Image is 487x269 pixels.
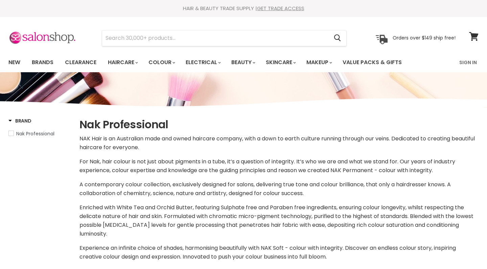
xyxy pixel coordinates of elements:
a: Sign In [455,55,481,70]
a: Haircare [103,55,142,70]
span: NAK Hair is an Australian made and owned haircare company, with a down to earth culture running t... [79,135,475,151]
a: Makeup [301,55,336,70]
form: Product [102,30,347,46]
a: Beauty [226,55,259,70]
button: Search [328,30,346,46]
p: Experience an infinite choice of shades, harmonising beautifully with NAK Soft - colour with inte... [79,244,479,261]
span: Nak Professional [16,130,54,137]
a: GET TRADE ACCESS [257,5,304,12]
a: Electrical [181,55,225,70]
p: A contemporary colour collection, exclusively designed for salons, delivering true tone and colou... [79,180,479,198]
p: Enriched with White Tea and Orchid Butter, featuring Sulphate free and Paraben free ingredients, ... [79,203,479,238]
h3: Brand [8,117,31,124]
h1: Nak Professional [79,117,479,132]
p: Orders over $149 ship free! [393,35,456,41]
a: Nak Professional [8,130,71,137]
a: Brands [27,55,59,70]
a: New [3,55,25,70]
a: Skincare [261,55,300,70]
p: For Nak, hair colour is not just about pigments in a tube, it’s a question of integrity. It’s who... [79,157,479,175]
a: Clearance [60,55,101,70]
input: Search [102,30,328,46]
ul: Main menu [3,53,431,72]
a: Colour [143,55,179,70]
a: Value Packs & Gifts [338,55,407,70]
